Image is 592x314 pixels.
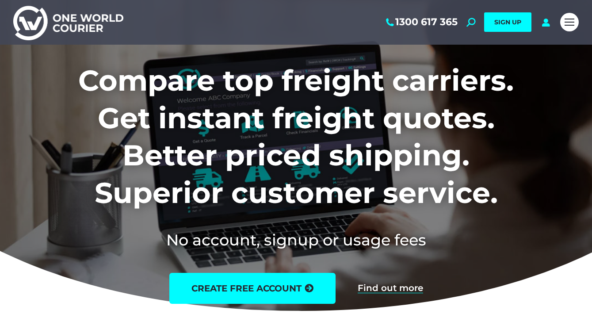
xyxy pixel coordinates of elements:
a: create free account [169,273,336,304]
a: Mobile menu icon [560,13,579,31]
h1: Compare top freight carriers. Get instant freight quotes. Better priced shipping. Superior custom... [20,62,572,211]
img: One World Courier [13,4,123,40]
a: 1300 617 365 [384,16,458,28]
h2: No account, signup or usage fees [20,229,572,251]
a: Find out more [358,283,423,293]
a: SIGN UP [484,12,531,32]
span: SIGN UP [494,18,521,26]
